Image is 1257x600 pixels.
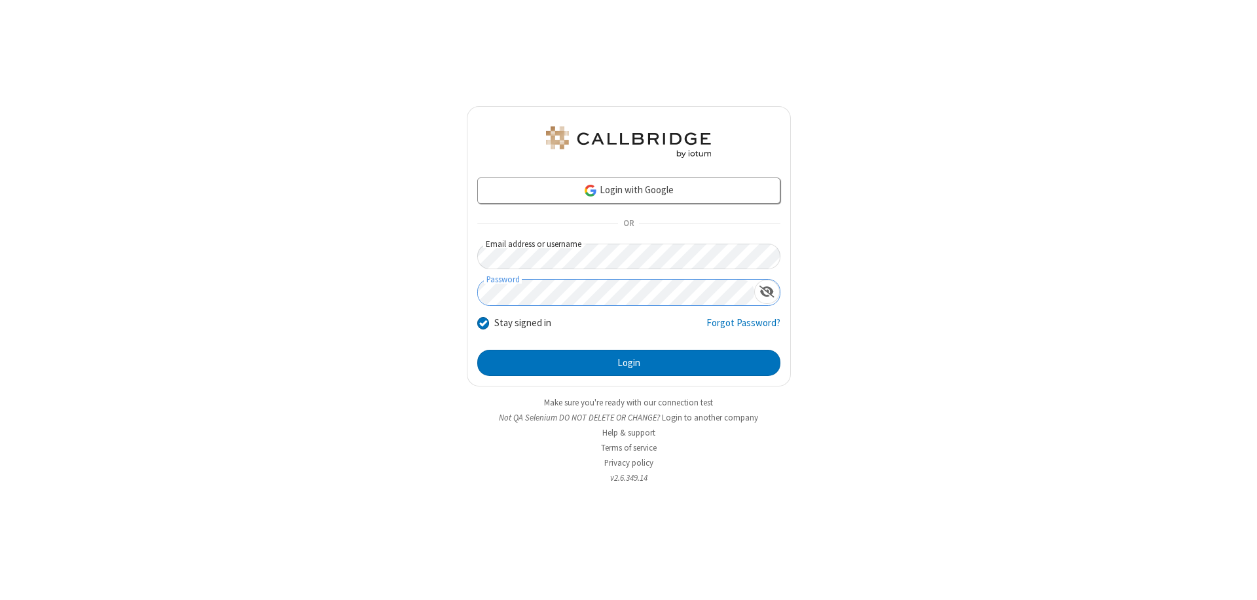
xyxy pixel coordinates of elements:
input: Password [478,280,754,305]
img: google-icon.png [583,183,598,198]
button: Login [477,350,780,376]
span: OR [618,215,639,233]
li: v2.6.349.14 [467,472,791,484]
a: Make sure you're ready with our connection test [544,397,713,408]
button: Login to another company [662,411,758,424]
img: QA Selenium DO NOT DELETE OR CHANGE [543,126,714,158]
a: Privacy policy [604,457,653,468]
a: Help & support [602,427,655,438]
a: Login with Google [477,178,780,204]
li: Not QA Selenium DO NOT DELETE OR CHANGE? [467,411,791,424]
input: Email address or username [477,244,780,269]
a: Forgot Password? [706,316,780,341]
a: Terms of service [601,442,657,453]
label: Stay signed in [494,316,551,331]
div: Show password [754,280,780,304]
